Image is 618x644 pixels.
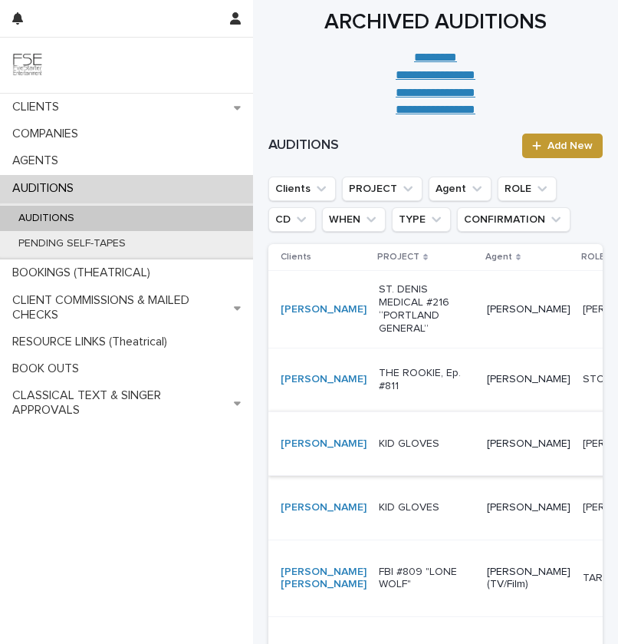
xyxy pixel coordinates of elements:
button: Clients [268,177,336,201]
a: [PERSON_NAME] [281,303,367,316]
p: [PERSON_NAME] [487,303,570,316]
p: RESOURCE LINKS (Theatrical) [6,335,179,349]
p: BOOK OUTS [6,362,91,376]
p: [PERSON_NAME] (TV/Film) [487,566,570,592]
h1: ARCHIVED AUDITIONS [268,8,603,37]
p: ROLE [581,249,605,266]
p: COMPANIES [6,127,90,141]
button: CONFIRMATION [457,207,570,232]
button: TYPE [392,207,451,232]
button: CD [268,207,316,232]
img: 9JgRvJ3ETPGCJDhvPVA5 [12,50,43,81]
p: AUDITIONS [6,181,86,196]
p: [PERSON_NAME] [487,438,570,451]
p: CLIENT COMMISSIONS & MAILED CHECKS [6,293,234,322]
button: WHEN [322,207,386,232]
p: CLASSICAL TEXT & SINGER APPROVALS [6,388,234,418]
p: KID GLOVES [379,438,475,451]
p: Clients [281,249,311,266]
button: PROJECT [342,177,422,201]
p: PENDING SELF-TAPES [6,237,138,250]
p: PROJECT [377,249,419,266]
p: ST. DENIS MEDICAL #216 “PORTLAND GENERAL” [379,283,475,335]
a: [PERSON_NAME] [281,501,367,514]
p: KID GLOVES [379,501,475,514]
p: FBI #809 "LONE WOLF" [379,566,475,592]
button: ROLE [498,177,557,201]
a: [PERSON_NAME] [PERSON_NAME] [281,566,367,592]
a: [PERSON_NAME] [281,373,367,386]
p: AUDITIONS [6,212,87,225]
p: [PERSON_NAME] [487,373,570,386]
p: AGENTS [6,154,71,168]
a: Add New [522,134,603,158]
p: CLIENTS [6,100,71,114]
h1: AUDITIONS [268,137,513,155]
button: Agent [429,177,491,201]
p: BOOKINGS (THEATRICAL) [6,266,163,280]
p: THE ROOKIE, Ep. #811 [379,367,475,393]
span: Add New [547,140,593,151]
a: [PERSON_NAME] [281,438,367,451]
p: [PERSON_NAME] [487,501,570,514]
p: Agent [485,249,512,266]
